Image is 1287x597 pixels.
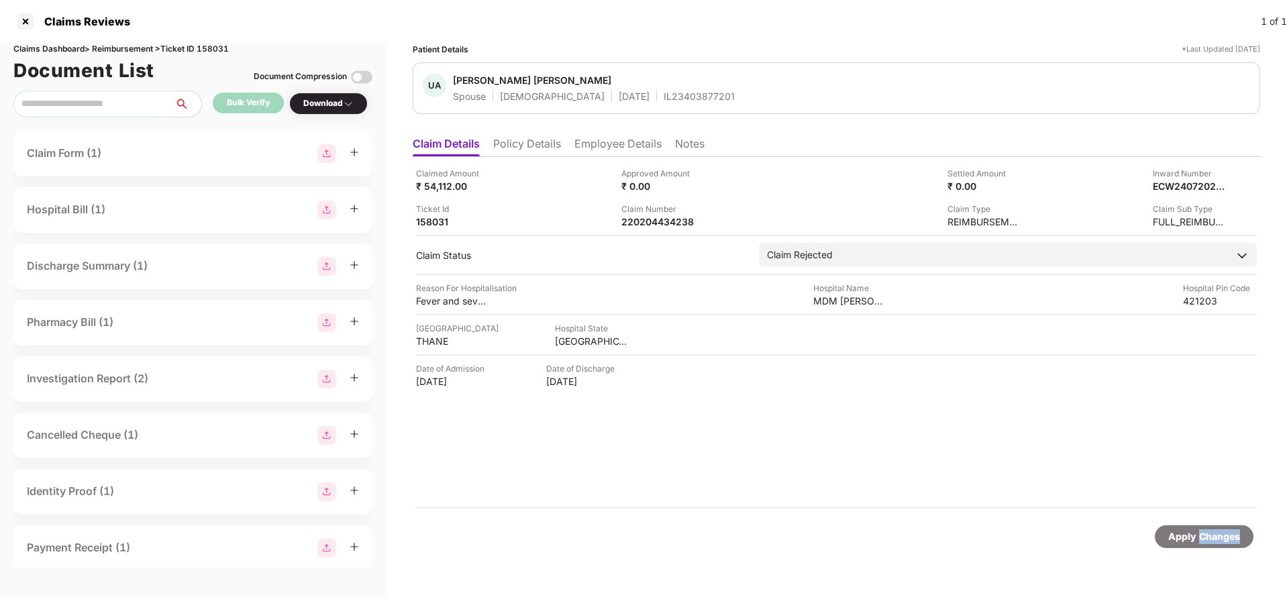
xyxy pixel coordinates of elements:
div: Ticket Id [416,203,490,215]
div: [GEOGRAPHIC_DATA] [555,335,629,347]
div: 220204434238 [621,215,695,228]
div: Hospital State [555,322,629,335]
span: search [174,99,201,109]
div: Payment Receipt (1) [27,539,130,556]
img: svg+xml;base64,PHN2ZyBpZD0iR3JvdXBfMjg4MTMiIGRhdGEtbmFtZT0iR3JvdXAgMjg4MTMiIHhtbG5zPSJodHRwOi8vd3... [317,313,336,332]
img: svg+xml;base64,PHN2ZyBpZD0iR3JvdXBfMjg4MTMiIGRhdGEtbmFtZT0iR3JvdXAgMjg4MTMiIHhtbG5zPSJodHRwOi8vd3... [317,426,336,445]
div: [DATE] [619,90,650,103]
div: 421203 [1183,294,1257,307]
div: Bulk Verify [227,97,270,109]
div: Approved Amount [621,167,695,180]
div: Claims Dashboard > Reimbursement > Ticket ID 158031 [13,43,372,56]
div: Apply Changes [1168,529,1240,544]
div: Claimed Amount [416,167,490,180]
div: Claim Status [416,249,745,262]
div: UA [423,74,446,97]
div: Claim Type [947,203,1021,215]
li: Employee Details [574,137,662,156]
div: 1 of 1 [1261,14,1287,29]
div: Date of Discharge [546,362,620,375]
img: svg+xml;base64,PHN2ZyBpZD0iR3JvdXBfMjg4MTMiIGRhdGEtbmFtZT0iR3JvdXAgMjg4MTMiIHhtbG5zPSJodHRwOi8vd3... [317,539,336,557]
h1: Document List [13,56,154,85]
span: plus [350,148,359,157]
span: plus [350,486,359,495]
img: svg+xml;base64,PHN2ZyBpZD0iR3JvdXBfMjg4MTMiIGRhdGEtbmFtZT0iR3JvdXAgMjg4MTMiIHhtbG5zPSJodHRwOi8vd3... [317,144,336,163]
div: *Last Updated [DATE] [1182,43,1260,56]
div: 158031 [416,215,490,228]
span: plus [350,317,359,326]
img: svg+xml;base64,PHN2ZyBpZD0iRHJvcGRvd24tMzJ4MzIiIHhtbG5zPSJodHRwOi8vd3d3LnczLm9yZy8yMDAwL3N2ZyIgd2... [343,99,354,109]
img: svg+xml;base64,PHN2ZyBpZD0iR3JvdXBfMjg4MTMiIGRhdGEtbmFtZT0iR3JvdXAgMjg4MTMiIHhtbG5zPSJodHRwOi8vd3... [317,370,336,388]
div: Hospital Name [813,282,887,294]
img: svg+xml;base64,PHN2ZyBpZD0iR3JvdXBfMjg4MTMiIGRhdGEtbmFtZT0iR3JvdXAgMjg4MTMiIHhtbG5zPSJodHRwOi8vd3... [317,257,336,276]
div: Cancelled Cheque (1) [27,427,138,443]
div: Hospital Bill (1) [27,201,105,218]
div: ₹ 0.00 [947,180,1021,193]
div: Claim Sub Type [1153,203,1227,215]
div: Spouse [453,90,486,103]
div: [GEOGRAPHIC_DATA] [416,322,499,335]
span: plus [350,260,359,270]
div: Date of Admission [416,362,490,375]
div: IL23403877201 [664,90,735,103]
img: svg+xml;base64,PHN2ZyBpZD0iVG9nZ2xlLTMyeDMyIiB4bWxucz0iaHR0cDovL3d3dy53My5vcmcvMjAwMC9zdmciIHdpZH... [351,66,372,88]
div: MDM [PERSON_NAME] hospital private limited [813,294,887,307]
div: [DATE] [546,375,620,388]
li: Claim Details [413,137,480,156]
span: plus [350,542,359,551]
div: ECW24072025000000611 [1153,180,1227,193]
div: Hospital Pin Code [1183,282,1257,294]
div: Investigation Report (2) [27,370,148,387]
div: Pharmacy Bill (1) [27,314,113,331]
span: plus [350,429,359,439]
div: Claim Form (1) [27,145,101,162]
div: Claim Number [621,203,695,215]
div: Claim Rejected [767,248,833,262]
span: plus [350,204,359,213]
div: Discharge Summary (1) [27,258,148,274]
div: Reason For Hospitalisation [416,282,517,294]
li: Notes [675,137,705,156]
div: Claims Reviews [36,15,130,28]
div: Patient Details [413,43,468,56]
img: svg+xml;base64,PHN2ZyBpZD0iR3JvdXBfMjg4MTMiIGRhdGEtbmFtZT0iR3JvdXAgMjg4MTMiIHhtbG5zPSJodHRwOi8vd3... [317,482,336,501]
div: Identity Proof (1) [27,483,114,500]
div: [DEMOGRAPHIC_DATA] [500,90,605,103]
img: downArrowIcon [1235,249,1249,262]
div: Download [303,97,354,110]
div: THANE [416,335,490,347]
div: [PERSON_NAME] [PERSON_NAME] [453,74,611,87]
span: plus [350,373,359,382]
img: svg+xml;base64,PHN2ZyBpZD0iR3JvdXBfMjg4MTMiIGRhdGEtbmFtZT0iR3JvdXAgMjg4MTMiIHhtbG5zPSJodHRwOi8vd3... [317,201,336,219]
div: Inward Number [1153,167,1227,180]
button: search [174,91,202,117]
div: REIMBURSEMENT [947,215,1021,228]
div: Document Compression [254,70,347,83]
div: Settled Amount [947,167,1021,180]
div: ₹ 0.00 [621,180,695,193]
li: Policy Details [493,137,561,156]
div: [DATE] [416,375,490,388]
div: ₹ 54,112.00 [416,180,490,193]
div: Fever and severe lower abdomen pain [416,294,490,307]
div: FULL_REIMBURSEMENT [1153,215,1227,228]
